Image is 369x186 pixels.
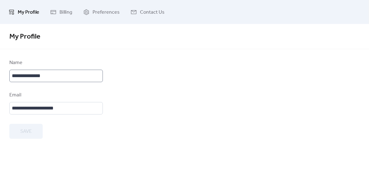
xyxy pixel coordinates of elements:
a: Preferences [79,2,124,21]
span: Contact Us [140,7,165,17]
a: Billing [46,2,77,21]
a: Contact Us [126,2,169,21]
span: Preferences [93,7,120,17]
a: My Profile [4,2,44,21]
span: My Profile [18,7,39,17]
span: My Profile [9,30,40,44]
span: Billing [60,7,72,17]
div: Email [9,91,102,99]
div: Name [9,59,102,67]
